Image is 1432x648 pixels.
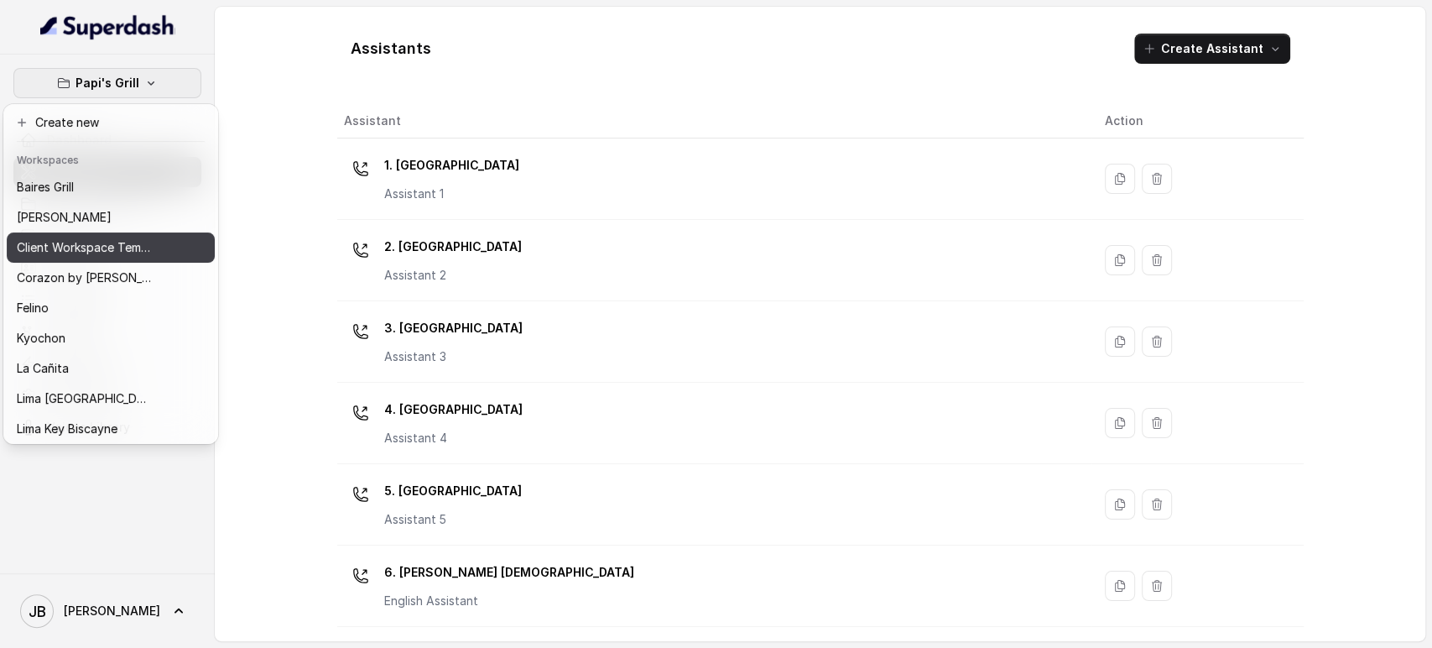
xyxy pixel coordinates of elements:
[17,389,151,409] p: Lima [GEOGRAPHIC_DATA]
[17,419,117,439] p: Lima Key Biscayne
[76,73,139,93] p: Papi's Grill
[7,145,215,172] header: Workspaces
[7,107,215,138] button: Create new
[3,104,218,444] div: Papi's Grill
[17,268,151,288] p: Corazon by [PERSON_NAME]
[17,358,69,379] p: La Cañita
[17,298,49,318] p: Felino
[17,328,65,348] p: Kyochon
[17,207,112,227] p: [PERSON_NAME]
[13,68,201,98] button: Papi's Grill
[17,238,151,258] p: Client Workspace Template
[17,177,74,197] p: Baires Grill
